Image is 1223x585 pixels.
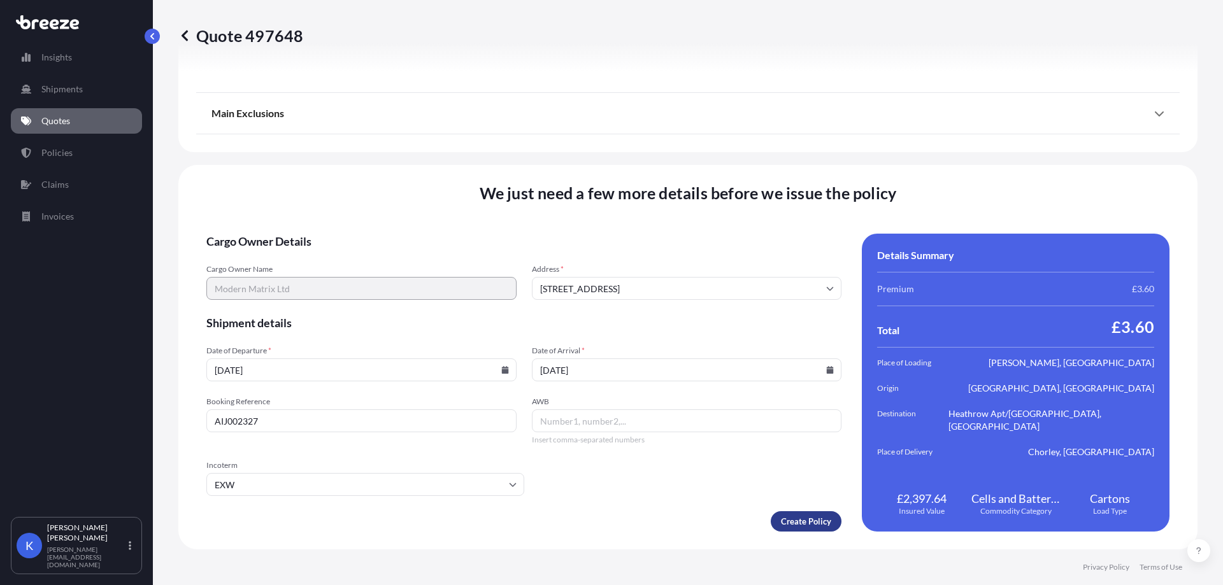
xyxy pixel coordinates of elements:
input: dd/mm/yyyy [532,358,842,381]
span: Shipment details [206,315,841,330]
span: Chorley, [GEOGRAPHIC_DATA] [1028,446,1154,458]
p: Invoices [41,210,74,223]
p: Shipments [41,83,83,95]
span: [PERSON_NAME], [GEOGRAPHIC_DATA] [989,356,1154,369]
span: Cells and Batteries (Lithium or non) [971,491,1061,506]
span: Premium [877,283,914,295]
a: Shipments [11,76,142,102]
p: Insights [41,51,72,64]
span: £3.60 [1132,283,1154,295]
span: Cargo Owner Details [206,234,841,249]
span: Insured Value [899,506,945,516]
span: Load Type [1093,506,1127,516]
span: We just need a few more details before we issue the policy [480,183,897,203]
input: Your internal reference [206,409,517,432]
span: Cargo Owner Name [206,264,517,274]
span: Main Exclusions [211,107,284,120]
span: Place of Delivery [877,446,948,458]
input: Cargo owner address [532,277,842,300]
span: Date of Departure [206,346,517,356]
p: Policies [41,146,73,159]
span: Incoterm [206,460,524,470]
span: Cartons [1090,491,1130,506]
span: Commodity Category [980,506,1052,516]
p: Quotes [41,115,70,127]
a: Terms of Use [1140,562,1182,572]
a: Quotes [11,108,142,134]
a: Claims [11,172,142,197]
span: Date of Arrival [532,346,842,356]
button: Create Policy [771,511,841,532]
span: Booking Reference [206,397,517,407]
p: Quote 497648 [178,25,303,46]
input: dd/mm/yyyy [206,358,517,381]
p: Claims [41,178,69,191]
p: Create Policy [781,515,831,528]
a: Policies [11,140,142,166]
input: Number1, number2,... [532,409,842,432]
p: [PERSON_NAME][EMAIL_ADDRESS][DOMAIN_NAME] [47,546,126,568]
span: Details Summary [877,249,954,262]
input: Select... [206,473,524,496]
span: Heathrow Apt/[GEOGRAPHIC_DATA], [GEOGRAPHIC_DATA] [948,407,1154,433]
div: Main Exclusions [211,98,1164,129]
a: Privacy Policy [1083,562,1129,572]
a: Invoices [11,204,142,229]
span: Total [877,324,899,337]
span: Origin [877,382,948,395]
span: Destination [877,407,948,433]
span: [GEOGRAPHIC_DATA], [GEOGRAPHIC_DATA] [968,382,1154,395]
a: Insights [11,45,142,70]
span: Insert comma-separated numbers [532,435,842,445]
span: AWB [532,397,842,407]
span: £2,397.64 [897,491,947,506]
p: [PERSON_NAME] [PERSON_NAME] [47,523,126,543]
span: K [25,539,33,552]
span: Place of Loading [877,356,948,369]
span: £3.60 [1112,316,1154,337]
span: Address [532,264,842,274]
